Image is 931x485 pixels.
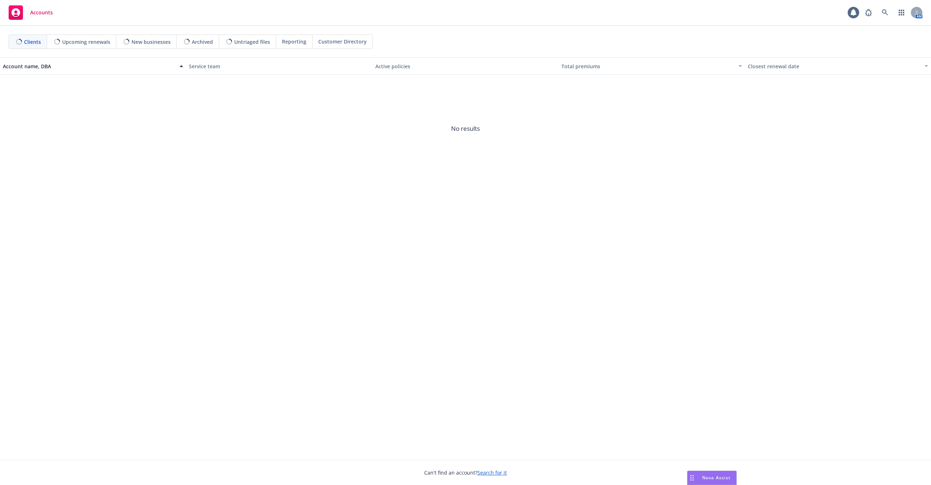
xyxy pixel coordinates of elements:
[318,38,367,45] span: Customer Directory
[878,5,892,20] a: Search
[561,63,734,70] div: Total premiums
[234,38,270,46] span: Untriaged files
[189,63,369,70] div: Service team
[687,471,696,485] div: Drag to move
[894,5,909,20] a: Switch app
[282,38,306,45] span: Reporting
[687,471,737,485] button: Nova Assist
[748,63,920,70] div: Closest renewal date
[745,57,931,75] button: Closest renewal date
[424,469,507,476] span: Can't find an account?
[131,38,171,46] span: New businesses
[186,57,372,75] button: Service team
[861,5,876,20] a: Report a Bug
[375,63,556,70] div: Active policies
[3,63,175,70] div: Account name, DBA
[192,38,213,46] span: Archived
[6,3,56,23] a: Accounts
[30,10,53,15] span: Accounts
[559,57,745,75] button: Total premiums
[702,475,731,481] span: Nova Assist
[477,469,507,476] a: Search for it
[372,57,559,75] button: Active policies
[24,38,41,46] span: Clients
[62,38,110,46] span: Upcoming renewals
